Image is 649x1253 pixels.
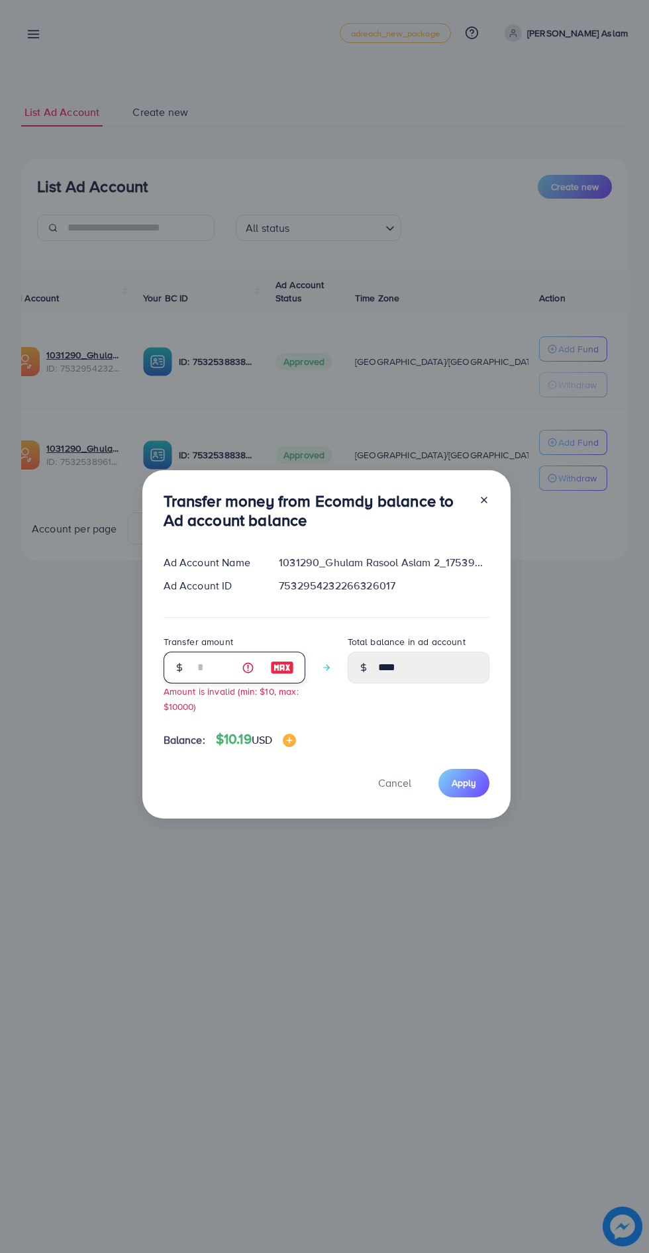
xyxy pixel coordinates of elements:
small: Amount is invalid (min: $10, max: $10000) [164,685,299,713]
div: Ad Account ID [153,578,269,593]
img: image [283,734,296,747]
div: Ad Account Name [153,555,269,570]
button: Apply [438,769,489,797]
h3: Transfer money from Ecomdy balance to Ad account balance [164,491,468,530]
span: Balance: [164,732,205,748]
h4: $10.19 [216,731,296,748]
div: 1031290_Ghulam Rasool Aslam 2_1753902599199 [268,555,499,570]
label: Transfer amount [164,635,233,648]
div: 7532954232266326017 [268,578,499,593]
button: Cancel [362,769,428,797]
span: USD [252,732,272,747]
label: Total balance in ad account [348,635,466,648]
img: image [270,660,294,676]
span: Apply [452,776,476,789]
span: Cancel [378,776,411,790]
